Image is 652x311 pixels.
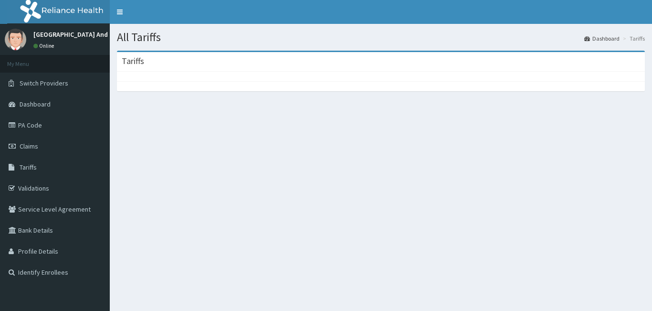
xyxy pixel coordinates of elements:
[620,34,645,43] li: Tariffs
[122,57,144,65] h3: Tariffs
[584,34,620,43] a: Dashboard
[5,29,26,50] img: User Image
[20,142,38,150] span: Claims
[20,163,37,172] span: Tariffs
[20,100,51,108] span: Dashboard
[117,31,645,43] h1: All Tariffs
[33,43,56,49] a: Online
[33,31,129,38] p: [GEOGRAPHIC_DATA] And Clinics
[20,79,68,87] span: Switch Providers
